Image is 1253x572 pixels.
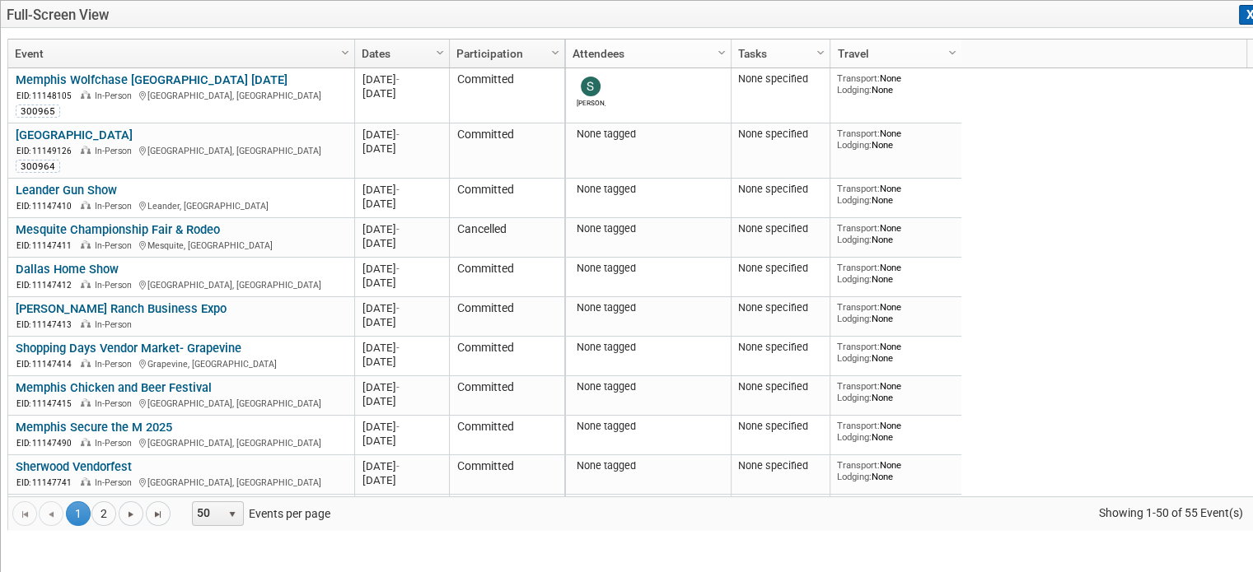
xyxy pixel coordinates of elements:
div: None None [837,459,956,483]
span: EID: 11149126 [16,146,78,156]
span: Transport: [837,262,880,273]
div: Mesquite, [GEOGRAPHIC_DATA] [16,238,348,252]
a: Sherwood Vendorfest [16,459,132,474]
span: 50 [193,502,221,525]
div: None specified [738,380,824,393]
div: [GEOGRAPHIC_DATA], [GEOGRAPHIC_DATA] [16,475,348,489]
span: EID: 11147411 [16,241,78,250]
div: [DATE] [362,72,442,86]
td: Committed [449,123,564,179]
span: Lodging: [837,471,872,482]
div: [DATE] [362,394,442,408]
a: 2 [91,501,116,526]
div: Stephanie Luke [577,96,605,107]
span: - [396,460,400,472]
div: [DATE] [362,197,442,211]
span: Transport: [837,183,880,194]
img: In-Person Event [81,359,91,367]
div: [DATE] [362,222,442,236]
div: [DATE] [362,262,442,276]
div: None tagged [573,262,725,275]
div: [DATE] [362,420,442,434]
div: Grapevine, [GEOGRAPHIC_DATA] [16,356,348,370]
span: Lodging: [837,352,872,364]
a: Column Settings [812,40,830,64]
td: Committed [449,416,564,455]
span: Column Settings [549,46,562,59]
a: Travel [837,40,951,67]
td: Committed [449,495,564,565]
div: None None [837,183,956,207]
img: In-Person Event [81,280,91,288]
div: None tagged [573,222,725,235]
span: In-Person [95,280,137,291]
span: EID: 11147412 [16,281,78,290]
div: [DATE] [362,341,442,355]
span: EID: 11147410 [16,202,78,211]
span: EID: 11147413 [16,320,78,329]
span: Go to the first page [18,508,31,521]
a: Memphis Secure the M 2025 [16,420,172,435]
div: [DATE] [362,315,442,329]
a: Participation [456,40,554,67]
span: - [396,302,400,314]
a: Column Settings [713,40,732,64]
span: Transport: [837,459,880,471]
span: Column Settings [715,46,728,59]
span: Transport: [837,301,880,313]
a: Mesquite Championship Fair & Rodeo [16,222,220,237]
span: In-Person [95,240,137,251]
span: Lodging: [837,273,872,285]
div: [DATE] [362,142,442,156]
span: Transport: [837,128,880,139]
a: Go to the last page [146,501,171,526]
div: None specified [738,72,824,86]
span: Column Settings [946,46,959,59]
div: None specified [738,128,824,141]
span: Column Settings [814,46,827,59]
a: Memphis Chicken and Beer Festival [16,380,212,395]
div: 300965 [16,105,60,118]
div: None specified [738,341,824,354]
img: In-Person Event [81,146,91,154]
span: select [226,508,239,521]
td: Committed [449,337,564,376]
img: Stephanie Luke [581,77,601,96]
div: None None [837,262,956,286]
span: Transport: [837,420,880,431]
span: In-Person [95,91,137,101]
span: Column Settings [433,46,446,59]
a: Event [15,40,344,67]
span: In-Person [95,319,137,330]
div: [GEOGRAPHIC_DATA], [GEOGRAPHIC_DATA] [16,435,348,449]
div: [DATE] [362,380,442,394]
img: In-Person Event [81,398,91,407]
td: Committed [449,179,564,218]
td: Committed [449,297,564,337]
div: None None [837,301,956,325]
div: [DATE] [362,459,442,473]
span: - [396,342,400,354]
a: Dallas Home Show [16,262,119,277]
span: Lodging: [837,234,872,245]
div: [DATE] [362,128,442,142]
span: Transport: [837,380,880,392]
div: None specified [738,301,824,314]
div: [GEOGRAPHIC_DATA], [GEOGRAPHIC_DATA] [16,143,348,157]
div: None tagged [573,128,725,141]
span: Lodging: [837,392,872,403]
a: Column Settings [432,40,450,64]
span: EID: 11147415 [16,399,78,408]
span: In-Person [95,201,137,212]
a: [PERSON_NAME] Ranch Business Expo [16,301,227,316]
img: In-Person Event [81,477,91,486]
div: None None [837,380,956,404]
span: EID: 11147741 [16,478,78,487]
td: Cancelled [449,218,564,258]
span: Transport: [837,222,880,234]
div: None specified [738,183,824,196]
a: [GEOGRAPHIC_DATA] [16,128,133,142]
a: Dates [362,40,438,67]
span: - [396,381,400,393]
span: In-Person [95,146,137,156]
